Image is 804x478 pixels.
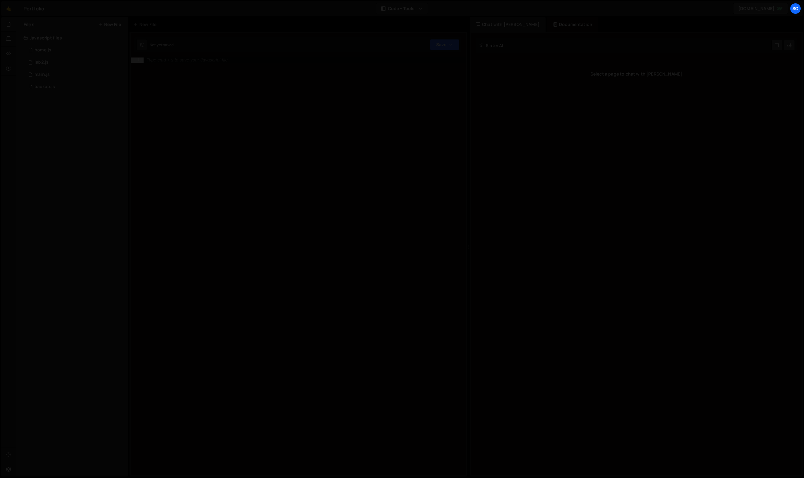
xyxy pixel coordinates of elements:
a: [DOMAIN_NAME] [733,3,788,14]
div: Javascript files [16,32,128,44]
div: 4258/20334.js [24,44,128,56]
div: Chat with [PERSON_NAME] [470,17,546,32]
div: New File [133,21,159,28]
div: 4258/13194.js [24,69,128,81]
button: Code + Tools [376,3,428,14]
div: Documentation [547,17,598,32]
div: home.js [35,47,51,53]
div: backup.js [35,84,55,90]
div: main.js [35,72,50,77]
button: New File [98,22,121,27]
div: 1 [131,57,144,63]
div: Not yet saved [150,42,174,47]
div: Select a page to chat with [PERSON_NAME] [476,62,797,86]
a: 🤙 [1,1,16,16]
div: Portfolio [24,5,44,12]
div: lab2.js [35,60,49,65]
a: so [790,3,801,14]
h2: Files [24,21,35,28]
button: Save [430,39,459,50]
h2: Slater AI [479,43,503,48]
div: 4258/25153.js [24,56,128,69]
div: Type cmd + s to save your Javascript file. [147,58,229,62]
div: 4258/40682.js [24,81,128,93]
